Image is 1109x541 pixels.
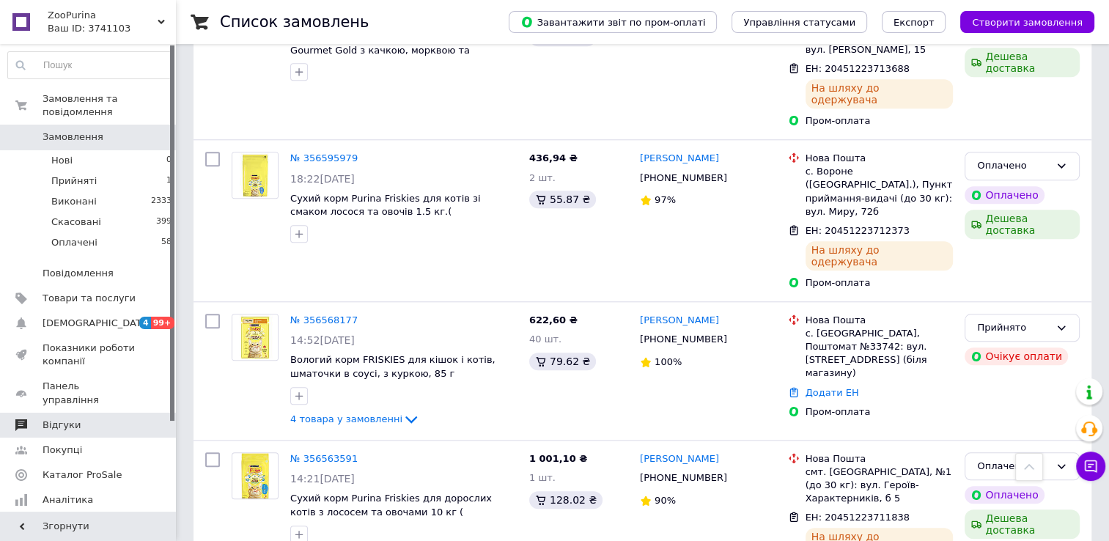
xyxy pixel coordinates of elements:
span: Показники роботи компанії [43,342,136,368]
div: Пром-оплата [806,276,954,290]
span: 40 шт. [529,334,561,345]
span: 1 001,10 ₴ [529,453,587,464]
span: 2 шт. [529,172,556,183]
div: с. Вороне ([GEOGRAPHIC_DATA].), Пункт приймання-видачі (до 30 кг): вул. Миру, 72б [806,165,954,218]
span: 0 [166,154,172,167]
button: Експорт [882,11,946,33]
div: [PHONE_NUMBER] [637,169,730,188]
div: Пром-оплата [806,114,954,128]
div: Оплачено [965,186,1044,204]
span: 4 товара у замовленні [290,413,402,424]
span: 14:52[DATE] [290,334,355,346]
span: ZooPurina [48,9,158,22]
span: Замовлення та повідомлення [43,92,176,119]
span: 2333 [151,195,172,208]
div: Нова Пошта [806,452,954,465]
a: Вологий корм для котів шматочки у паштеті Gourmet Gold з качкою, морквою та шпинатом 85 г. (76130... [290,31,515,69]
a: 4 товара у замовленні [290,413,420,424]
div: [PHONE_NUMBER] [637,468,730,487]
button: Управління статусами [732,11,867,33]
div: Оплачено [977,459,1050,474]
div: Дешева доставка [965,210,1080,239]
div: Оплачено [965,486,1044,504]
div: смт. [GEOGRAPHIC_DATA], №1 (до 30 кг): вул. Героїв-Характерників, б 5 [806,465,954,506]
div: [PHONE_NUMBER] [637,330,730,349]
span: Нові [51,154,73,167]
div: На шляху до одержувача [806,241,954,270]
span: [DEMOGRAPHIC_DATA] [43,317,151,330]
a: Додати ЕН [806,387,859,398]
span: Покупці [43,444,82,457]
span: 58 [161,236,172,249]
span: 399 [156,216,172,229]
div: с. [GEOGRAPHIC_DATA], Поштомат №33742: вул. [STREET_ADDRESS] (біля магазину) [806,327,954,380]
div: Ваш ID: 3741103 [48,22,176,35]
span: 436,94 ₴ [529,152,578,163]
button: Завантажити звіт по пром-оплаті [509,11,717,33]
div: 55.87 ₴ [529,191,596,208]
a: Створити замовлення [946,16,1094,27]
a: № 356568177 [290,314,358,325]
div: Нова Пошта [806,152,954,165]
span: Каталог ProSale [43,468,122,482]
span: Завантажити звіт по пром-оплаті [520,15,705,29]
span: 18:22[DATE] [290,173,355,185]
div: Пром-оплата [806,405,954,419]
span: Управління статусами [743,17,855,28]
div: Оплачено [977,158,1050,174]
span: Прийняті [51,174,97,188]
span: Скасовані [51,216,101,229]
a: № 356595979 [290,152,358,163]
a: [PERSON_NAME] [640,152,719,166]
span: Експорт [894,17,935,28]
span: Створити замовлення [972,17,1083,28]
span: Оплачені [51,236,97,249]
span: Виконані [51,195,97,208]
div: Дешева доставка [965,48,1080,77]
a: Фото товару [232,452,279,499]
a: Сухий корм Purina Friskies для дорослих котів з лососем та овочами 10 кг ( 5997204515469) [290,493,492,531]
span: 14:21[DATE] [290,473,355,485]
span: ЕН: 20451223712373 [806,225,910,236]
a: Фото товару [232,152,279,199]
a: Вологий корм FRISKIES для кішок і котів, шматочки в соусі, з куркою, 85 г (7613036965262) [290,354,495,392]
div: Очікує оплати [965,347,1068,365]
div: Дешева доставка [965,509,1080,539]
div: Прийнято [977,320,1050,336]
img: Фото товару [232,152,278,198]
a: Фото товару [232,314,279,361]
span: 100% [655,356,682,367]
a: [PERSON_NAME] [640,314,719,328]
span: 90% [655,495,676,506]
span: Повідомлення [43,267,114,280]
input: Пошук [8,52,172,78]
button: Створити замовлення [960,11,1094,33]
span: ЕН: 20451223713688 [806,63,910,74]
span: Відгуки [43,419,81,432]
div: На шляху до одержувача [806,79,954,108]
h1: Список замовлень [220,13,369,31]
span: Аналітика [43,493,93,507]
img: Фото товару [232,314,278,360]
span: 97% [655,194,676,205]
span: 1 шт. [529,472,556,483]
span: Панель управління [43,380,136,406]
button: Чат з покупцем [1076,452,1105,481]
img: Фото товару [241,453,270,498]
span: 4 [139,317,151,329]
a: [PERSON_NAME] [640,452,719,466]
span: ЕН: 20451223711838 [806,512,910,523]
div: Нова Пошта [806,314,954,327]
div: 79.62 ₴ [529,353,596,370]
span: 99+ [151,317,175,329]
div: 128.02 ₴ [529,491,603,509]
a: № 356563591 [290,453,358,464]
span: Замовлення [43,130,103,144]
a: Сухий корм Purina Friskies для котів зі смаком лосося та овочів 1.5 кг.( 7613033923562) [290,193,481,231]
span: 1 [166,174,172,188]
span: Товари та послуги [43,292,136,305]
